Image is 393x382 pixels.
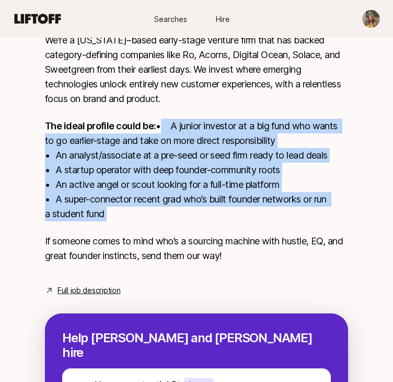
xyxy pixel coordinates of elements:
a: Full job description [57,284,120,297]
button: Yashita Chaudhary [362,9,380,28]
p: • A junior investor at a big fund who wants to go earlier-stage and take on more direct responsib... [45,119,348,221]
img: Yashita Chaudhary [362,10,380,28]
strong: The ideal profile could be: [45,120,156,131]
a: Hire [196,9,249,29]
p: Help [PERSON_NAME] and [PERSON_NAME] hire [62,331,331,360]
a: Searches [144,9,196,29]
p: We’re a [US_STATE]–based early-stage venture firm that has backed category-defining companies lik... [45,33,348,106]
p: If someone comes to mind who’s a sourcing machine with hustle, EQ, and great founder instincts, s... [45,234,348,263]
span: Hire [216,14,230,25]
span: Searches [154,14,187,25]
